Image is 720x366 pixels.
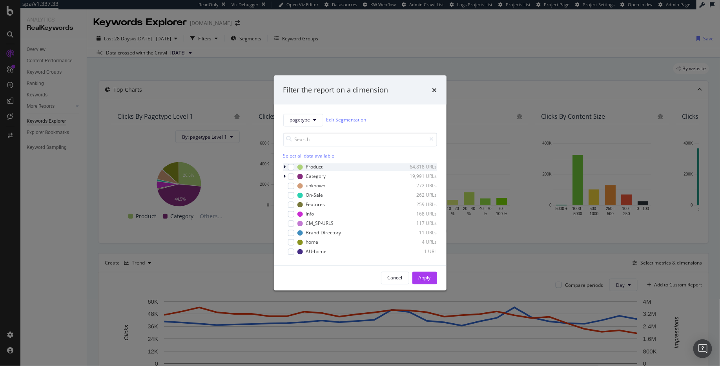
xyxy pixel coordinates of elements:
div: Brand-Directory [306,230,341,236]
div: Category [306,173,326,180]
div: 168 URLs [399,211,437,217]
div: Filter the report on a dimension [283,85,388,95]
button: pagetype [283,114,323,126]
div: home [306,239,319,246]
button: Cancel [381,272,409,284]
div: Select all data available [283,152,437,159]
div: 262 URLs [399,192,437,199]
button: Apply [412,272,437,284]
div: 117 URLs [399,220,437,227]
div: 4 URLs [399,239,437,246]
div: 64,818 URLs [399,164,437,170]
div: modal [274,76,447,291]
div: 11 URLs [399,230,437,236]
div: 19,991 URLs [399,173,437,180]
div: 272 URLs [399,183,437,189]
div: times [432,85,437,95]
div: Cancel [388,275,403,281]
div: Info [306,211,314,217]
div: 259 URLs [399,201,437,208]
div: CM_SP-URLS [306,220,334,227]
div: Apply [419,275,431,281]
div: On-Sale [306,192,323,199]
div: AU-home [306,248,327,255]
div: 1 URL [399,248,437,255]
div: Product [306,164,323,170]
div: unknown [306,183,326,189]
span: pagetype [290,117,310,123]
input: Search [283,132,437,146]
a: Edit Segmentation [326,116,366,124]
div: Features [306,201,325,208]
div: Open Intercom Messenger [693,339,712,358]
